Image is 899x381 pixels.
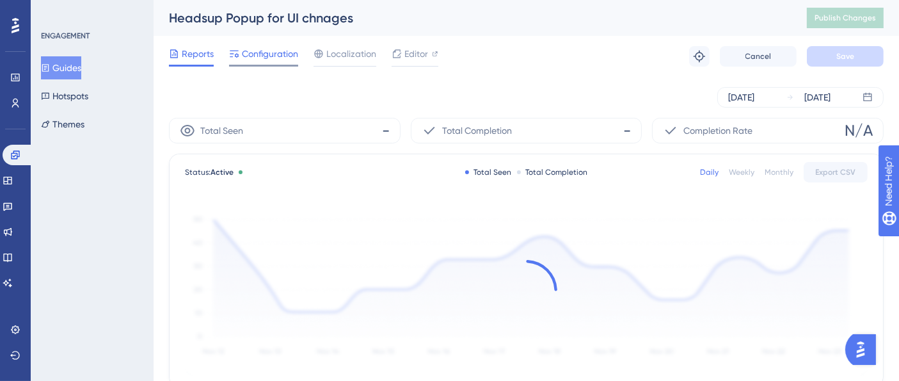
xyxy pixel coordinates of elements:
div: Monthly [765,167,793,177]
span: Total Completion [442,123,512,138]
span: Reports [182,46,214,61]
span: Total Seen [200,123,243,138]
button: Publish Changes [807,8,884,28]
div: ENGAGEMENT [41,31,90,41]
span: - [382,120,390,141]
button: Export CSV [804,162,868,182]
span: Active [211,168,234,177]
button: Cancel [720,46,797,67]
span: Publish Changes [815,13,876,23]
button: Themes [41,113,84,136]
span: Export CSV [816,167,856,177]
span: Completion Rate [683,123,752,138]
span: N/A [845,120,873,141]
iframe: UserGuiding AI Assistant Launcher [845,330,884,369]
div: [DATE] [804,90,831,105]
span: - [623,120,631,141]
span: Status: [185,167,234,177]
button: Save [807,46,884,67]
span: Configuration [242,46,298,61]
div: Total Completion [517,167,588,177]
div: Weekly [729,167,754,177]
span: Editor [404,46,428,61]
span: Need Help? [30,3,80,19]
div: Headsup Popup for UI chnages [169,9,775,27]
span: Save [836,51,854,61]
div: Daily [700,167,719,177]
span: Cancel [745,51,772,61]
div: Total Seen [465,167,512,177]
span: Localization [326,46,376,61]
button: Hotspots [41,85,88,108]
div: [DATE] [728,90,754,105]
button: Guides [41,56,81,79]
